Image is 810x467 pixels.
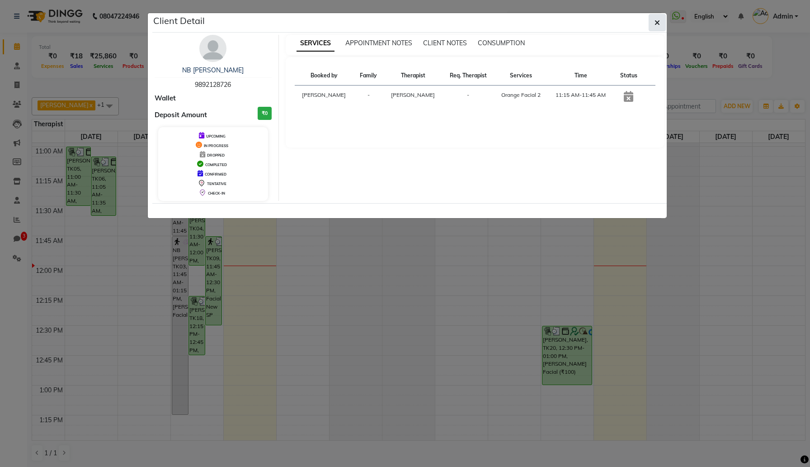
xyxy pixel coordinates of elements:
th: Booked by [295,66,353,86]
td: - [443,86,494,109]
th: Therapist [383,66,442,86]
span: 9892128726 [195,81,231,89]
h3: ₹0 [258,107,272,120]
span: TENTATIVE [207,181,226,186]
th: Family [353,66,384,86]
th: Time [548,66,613,86]
span: APPOINTMENT NOTES [345,39,412,47]
td: 11:15 AM-11:45 AM [548,86,613,109]
img: avatar [199,35,226,62]
td: - [353,86,384,109]
span: COMPLETED [205,162,227,167]
span: UPCOMING [206,134,226,138]
a: NB [PERSON_NAME] [182,66,244,74]
th: Status [613,66,644,86]
h5: Client Detail [153,14,205,28]
span: SERVICES [297,35,334,52]
span: CHECK-IN [208,191,225,195]
div: Orange Facial 2 [499,91,542,99]
span: CONFIRMED [205,172,226,176]
td: [PERSON_NAME] [295,86,353,109]
th: Req. Therapist [443,66,494,86]
span: [PERSON_NAME] [391,91,435,98]
span: Wallet [155,93,176,104]
span: IN PROGRESS [204,143,228,148]
span: CLIENT NOTES [423,39,467,47]
span: CONSUMPTION [478,39,525,47]
span: DROPPED [207,153,225,157]
th: Services [494,66,548,86]
span: Deposit Amount [155,110,207,120]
